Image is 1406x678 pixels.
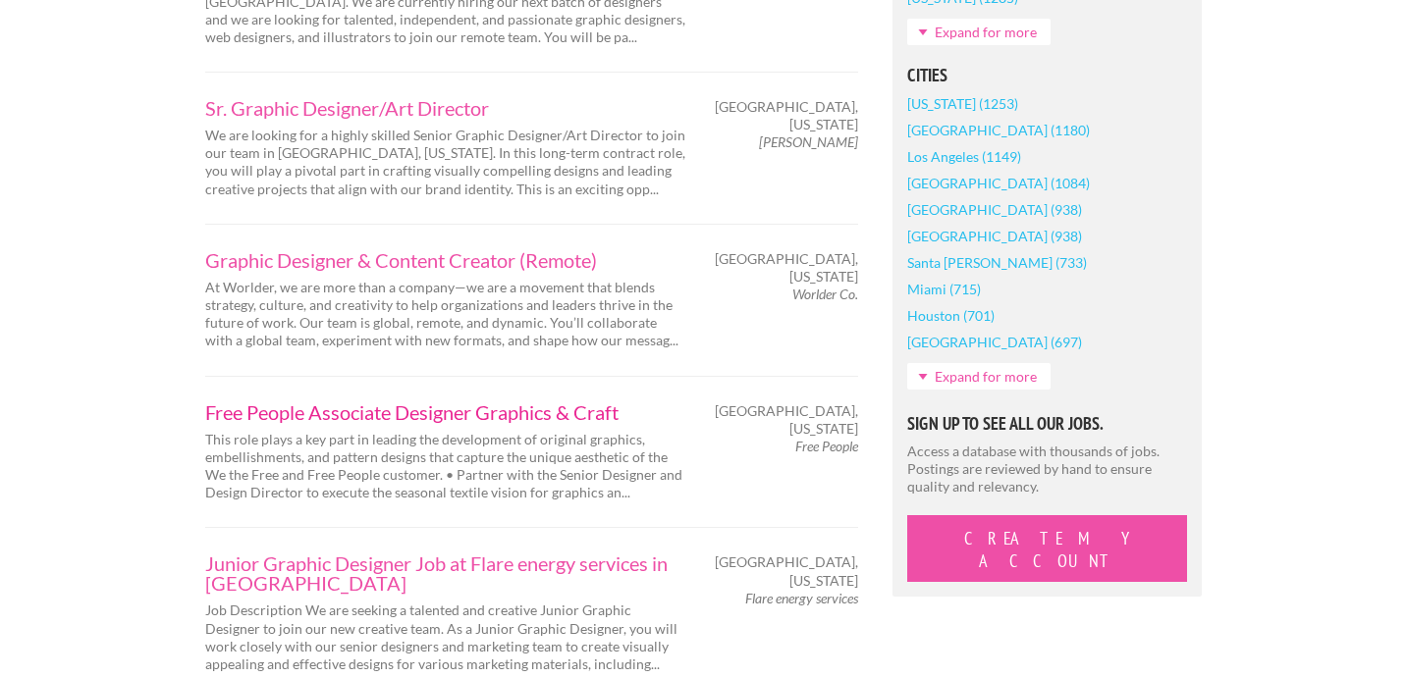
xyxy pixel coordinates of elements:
span: [GEOGRAPHIC_DATA], [US_STATE] [715,402,858,438]
a: [GEOGRAPHIC_DATA] (938) [907,223,1082,249]
a: Santa [PERSON_NAME] (733) [907,249,1087,276]
a: [US_STATE] (1253) [907,90,1018,117]
p: Job Description We are seeking a talented and creative Junior Graphic Designer to join our new cr... [205,601,686,673]
a: [GEOGRAPHIC_DATA] (1180) [907,117,1090,143]
h5: Sign Up to See All Our Jobs. [907,415,1187,433]
a: Sr. Graphic Designer/Art Director [205,98,686,118]
a: Houston (701) [907,302,995,329]
a: [GEOGRAPHIC_DATA] (1084) [907,170,1090,196]
span: [GEOGRAPHIC_DATA], [US_STATE] [715,98,858,133]
a: Graphic Designer & Content Creator (Remote) [205,250,686,270]
p: At Worlder, we are more than a company—we are a movement that blends strategy, culture, and creat... [205,279,686,350]
p: This role plays a key part in leading the development of original graphics, embellishments, and p... [205,431,686,502]
p: We are looking for a highly skilled Senior Graphic Designer/Art Director to join our team in [GEO... [205,127,686,198]
a: Los Angeles (1149) [907,143,1021,170]
a: Free People Associate Designer Graphics & Craft [205,402,686,422]
a: [GEOGRAPHIC_DATA] (697) [907,329,1082,355]
a: Expand for more [907,363,1051,390]
button: Create My Account [907,515,1187,582]
p: Access a database with thousands of jobs. Postings are reviewed by hand to ensure quality and rel... [907,443,1187,496]
a: [GEOGRAPHIC_DATA] (938) [907,196,1082,223]
a: Expand for more [907,19,1051,45]
em: Flare energy services [745,590,858,606]
span: [GEOGRAPHIC_DATA], [US_STATE] [715,250,858,286]
em: Free People [795,438,858,454]
a: Miami (715) [907,276,981,302]
h5: Cities [907,67,1187,84]
em: Worlder Co. [792,286,858,302]
em: [PERSON_NAME] [759,133,858,150]
span: [GEOGRAPHIC_DATA], [US_STATE] [715,553,858,589]
a: Junior Graphic Designer Job at Flare energy services in [GEOGRAPHIC_DATA] [205,553,686,593]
